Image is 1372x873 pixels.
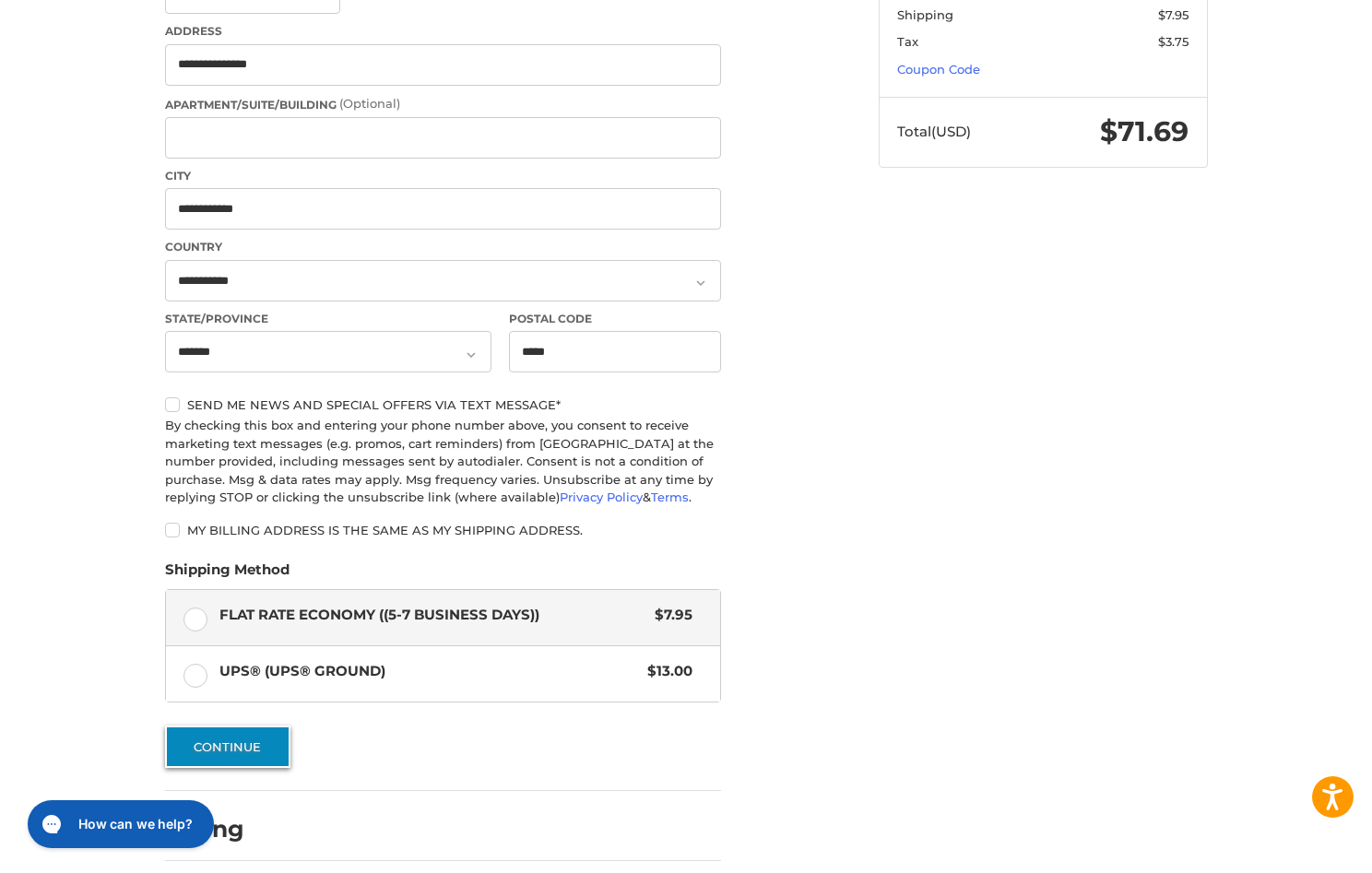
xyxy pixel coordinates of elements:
a: Terms [651,490,689,504]
a: Privacy Policy [560,490,643,504]
span: Shipping [897,7,953,22]
span: $7.95 [646,605,693,626]
label: City [165,168,721,184]
button: Continue [165,726,290,768]
legend: Shipping Method [165,560,290,589]
span: $7.95 [1158,7,1189,22]
label: My billing address is the same as my shipping address. [165,523,721,537]
span: $71.69 [1100,114,1189,148]
label: Address [165,23,721,40]
span: $3.75 [1158,34,1189,49]
a: Coupon Code [897,62,980,77]
div: By checking this box and entering your phone number above, you consent to receive marketing text ... [165,417,721,507]
span: $13.00 [639,661,693,682]
label: Apartment/Suite/Building [165,95,721,113]
small: (Optional) [339,96,400,111]
iframe: Google Customer Reviews [1220,823,1372,873]
span: Flat Rate Economy ((5-7 Business Days)) [219,605,646,626]
iframe: Gorgias live chat messenger [18,794,219,855]
label: Send me news and special offers via text message* [165,397,721,412]
span: Tax [897,34,918,49]
label: Postal Code [509,311,721,327]
span: Total (USD) [897,123,971,140]
span: UPS® (UPS® Ground) [219,661,639,682]
label: Country [165,239,721,255]
label: State/Province [165,311,491,327]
